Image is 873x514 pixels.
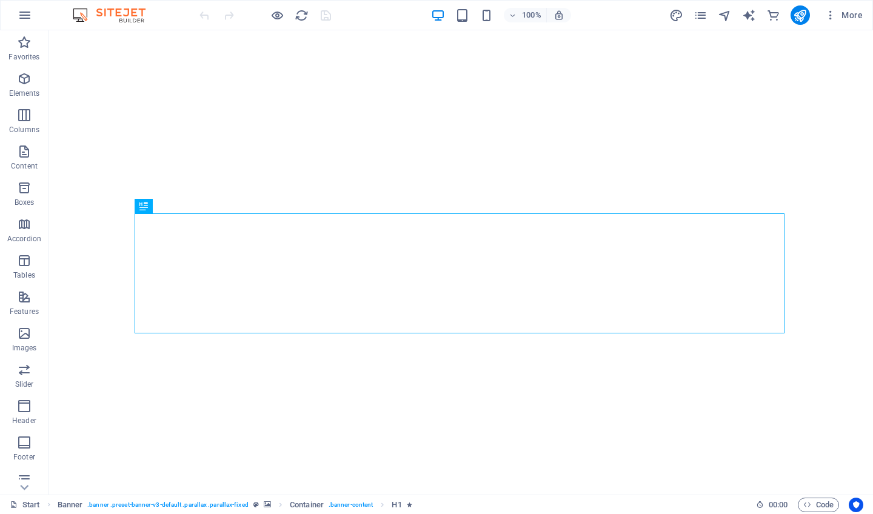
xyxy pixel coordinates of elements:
[769,498,788,512] span: 00 00
[329,498,373,512] span: . banner-content
[70,8,161,22] img: Editor Logo
[798,498,839,512] button: Code
[290,498,324,512] span: Click to select. Double-click to edit
[669,8,684,22] button: design
[10,307,39,316] p: Features
[11,161,38,171] p: Content
[742,8,757,22] button: text_generator
[58,498,412,512] nav: breadcrumb
[253,501,259,508] i: This element is a customizable preset
[9,125,39,135] p: Columns
[87,498,248,512] span: . banner .preset-banner-v3-default .parallax .parallax-fixed
[791,5,810,25] button: publish
[694,8,707,22] i: Pages (Ctrl+Alt+S)
[10,498,40,512] a: Click to cancel selection. Double-click to open Pages
[718,8,732,22] button: navigator
[718,8,732,22] i: Navigator
[522,8,541,22] h6: 100%
[820,5,868,25] button: More
[669,8,683,22] i: Design (Ctrl+Alt+Y)
[756,498,788,512] h6: Session time
[12,416,36,426] p: Header
[15,379,34,389] p: Slider
[793,8,807,22] i: Publish
[392,498,401,512] span: Click to select. Double-click to edit
[7,234,41,244] p: Accordion
[9,88,40,98] p: Elements
[777,500,779,509] span: :
[766,8,780,22] i: Commerce
[766,8,781,22] button: commerce
[849,498,863,512] button: Usercentrics
[264,501,271,508] i: This element contains a background
[13,452,35,462] p: Footer
[295,8,309,22] i: Reload page
[12,343,37,353] p: Images
[13,270,35,280] p: Tables
[8,52,39,62] p: Favorites
[15,198,35,207] p: Boxes
[554,10,564,21] i: On resize automatically adjust zoom level to fit chosen device.
[824,9,863,21] span: More
[270,8,284,22] button: Click here to leave preview mode and continue editing
[58,498,83,512] span: Click to select. Double-click to edit
[742,8,756,22] i: AI Writer
[504,8,547,22] button: 100%
[407,501,412,508] i: Element contains an animation
[694,8,708,22] button: pages
[294,8,309,22] button: reload
[803,498,834,512] span: Code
